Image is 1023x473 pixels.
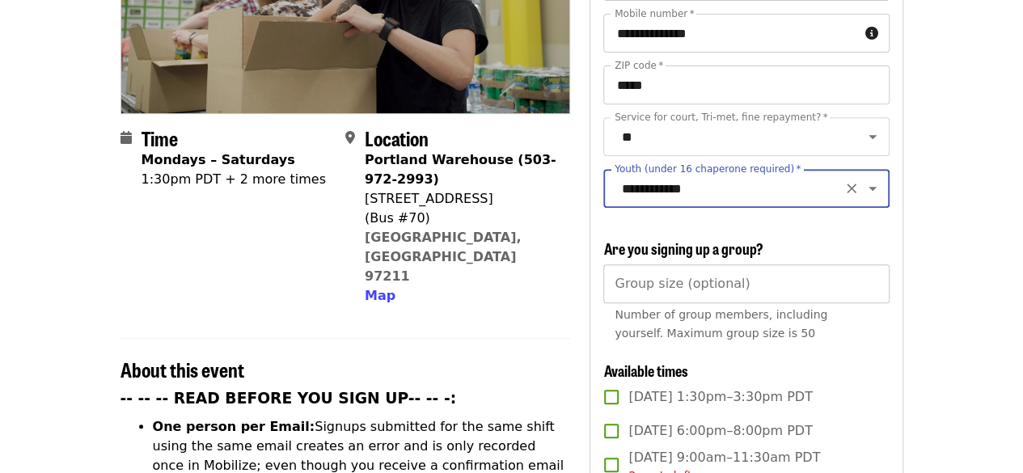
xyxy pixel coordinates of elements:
button: Map [365,286,395,306]
strong: -- -- -- READ BEFORE YOU SIGN UP-- -- -: [120,390,457,407]
div: [STREET_ADDRESS] [365,189,557,209]
i: map-marker-alt icon [345,130,355,146]
input: ZIP code [603,65,889,104]
label: Mobile number [615,9,694,19]
span: Available times [603,360,687,381]
span: Location [365,124,429,152]
span: [DATE] 1:30pm–3:30pm PDT [628,387,812,407]
input: [object Object] [603,264,889,303]
div: (Bus #70) [365,209,557,228]
div: 1:30pm PDT + 2 more times [142,170,326,189]
button: Clear [840,177,863,200]
span: Time [142,124,178,152]
span: Are you signing up a group? [603,238,763,259]
button: Open [861,125,884,148]
label: Service for court, Tri-met, fine repayment? [615,112,828,122]
span: Map [365,288,395,303]
i: calendar icon [120,130,132,146]
label: ZIP code [615,61,663,70]
span: Number of group members, including yourself. Maximum group size is 50 [615,308,827,340]
input: Mobile number [603,14,858,53]
a: [GEOGRAPHIC_DATA], [GEOGRAPHIC_DATA] 97211 [365,230,522,284]
strong: Portland Warehouse (503-972-2993) [365,152,556,187]
strong: Mondays – Saturdays [142,152,295,167]
strong: One person per Email: [153,419,315,434]
span: [DATE] 6:00pm–8:00pm PDT [628,421,812,441]
button: Open [861,177,884,200]
i: circle-info icon [865,26,878,41]
label: Youth (under 16 chaperone required) [615,164,801,174]
span: About this event [120,355,244,383]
